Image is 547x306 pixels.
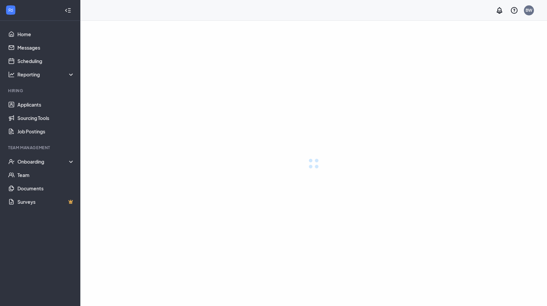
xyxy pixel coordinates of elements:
svg: Notifications [495,6,503,14]
svg: QuestionInfo [510,6,518,14]
a: Messages [17,41,75,54]
div: Team Management [8,145,73,150]
a: Documents [17,182,75,195]
svg: Analysis [8,71,15,78]
div: Reporting [17,71,75,78]
a: Job Postings [17,125,75,138]
a: Team [17,168,75,182]
svg: WorkstreamLogo [7,7,14,13]
a: Sourcing Tools [17,111,75,125]
svg: UserCheck [8,158,15,165]
div: BW [526,7,532,13]
a: SurveysCrown [17,195,75,208]
a: Scheduling [17,54,75,68]
a: Applicants [17,98,75,111]
svg: Collapse [65,7,71,14]
div: Hiring [8,88,73,94]
div: Onboarding [17,158,75,165]
a: Home [17,27,75,41]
